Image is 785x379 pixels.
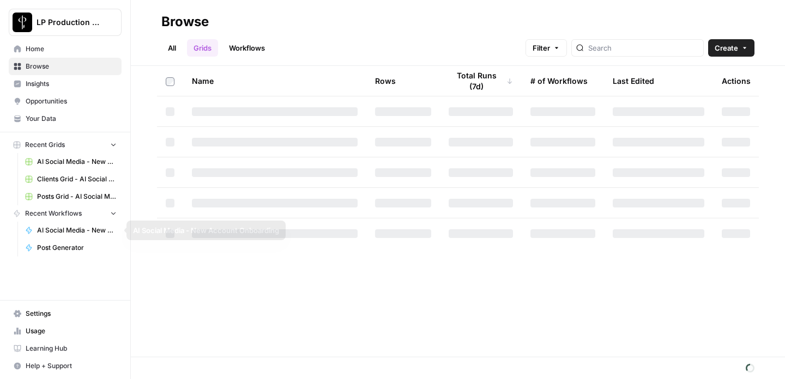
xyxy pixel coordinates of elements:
[192,66,358,96] div: Name
[26,361,117,371] span: Help + Support
[613,66,654,96] div: Last Edited
[161,39,183,57] a: All
[37,17,102,28] span: LP Production Workloads
[9,322,122,340] a: Usage
[9,93,122,110] a: Opportunities
[449,66,513,96] div: Total Runs (7d)
[530,66,588,96] div: # of Workflows
[26,62,117,71] span: Browse
[26,326,117,336] span: Usage
[708,39,754,57] button: Create
[9,340,122,357] a: Learning Hub
[37,157,117,167] span: AI Social Media - New Account Onboarding [temp] Grid
[25,140,65,150] span: Recent Grids
[13,13,32,32] img: LP Production Workloads Logo
[20,170,122,188] a: Clients Grid - AI Social Media
[9,357,122,375] button: Help + Support
[9,75,122,93] a: Insights
[20,153,122,170] a: AI Social Media - New Account Onboarding [temp] Grid
[26,96,117,106] span: Opportunities
[9,110,122,127] a: Your Data
[9,58,122,75] a: Browse
[722,66,751,96] div: Actions
[533,42,550,53] span: Filter
[715,42,738,53] span: Create
[161,13,209,30] div: Browse
[133,225,279,236] div: AI Social Media - New Account Onboarding
[37,174,117,184] span: Clients Grid - AI Social Media
[9,9,122,36] button: Workspace: LP Production Workloads
[9,137,122,153] button: Recent Grids
[9,40,122,58] a: Home
[37,243,117,253] span: Post Generator
[9,205,122,222] button: Recent Workflows
[26,114,117,124] span: Your Data
[20,222,122,239] a: AI Social Media - New Account Onboarding
[26,44,117,54] span: Home
[9,305,122,322] a: Settings
[20,188,122,205] a: Posts Grid - AI Social Media
[37,225,117,235] span: AI Social Media - New Account Onboarding
[222,39,271,57] a: Workflows
[588,42,699,53] input: Search
[37,192,117,201] span: Posts Grid - AI Social Media
[526,39,567,57] button: Filter
[26,309,117,319] span: Settings
[25,209,82,218] span: Recent Workflows
[20,239,122,256] a: Post Generator
[187,39,218,57] a: Grids
[26,344,117,353] span: Learning Hub
[26,79,117,89] span: Insights
[375,66,396,96] div: Rows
